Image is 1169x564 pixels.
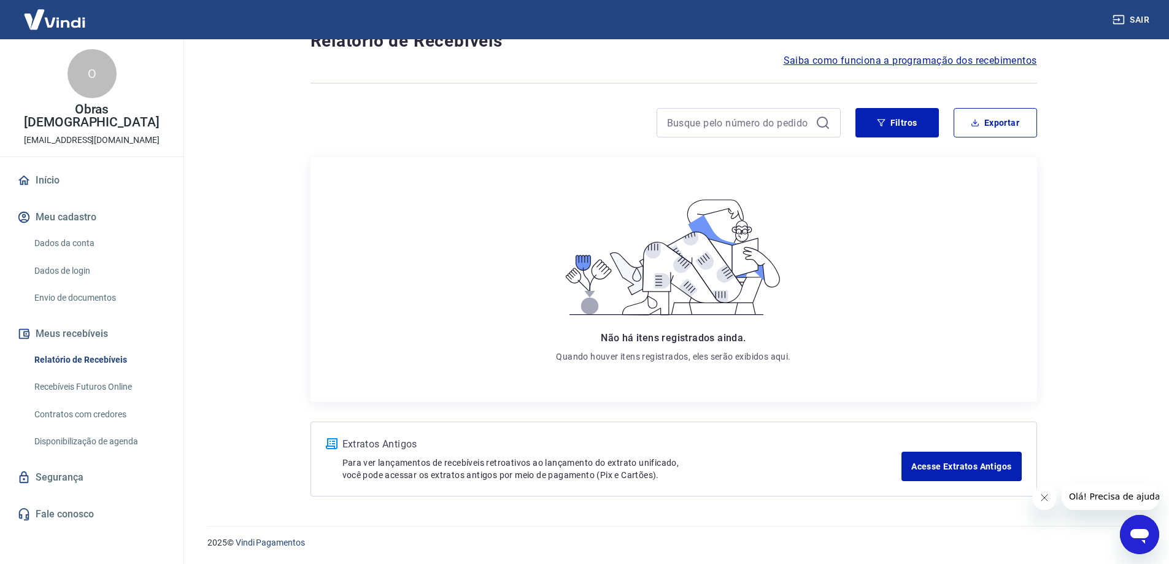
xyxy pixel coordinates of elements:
input: Busque pelo número do pedido [667,114,811,132]
button: Sair [1110,9,1154,31]
h4: Relatório de Recebíveis [311,29,1037,53]
div: O [68,49,117,98]
button: Meu cadastro [15,204,169,231]
span: Não há itens registrados ainda. [601,332,746,344]
a: Vindi Pagamentos [236,538,305,547]
a: Segurança [15,464,169,491]
button: Exportar [954,108,1037,137]
button: Filtros [855,108,939,137]
iframe: Mensagem da empresa [1062,483,1159,510]
a: Recebíveis Futuros Online [29,374,169,400]
img: Vindi [15,1,95,38]
a: Contratos com credores [29,402,169,427]
p: Obras [DEMOGRAPHIC_DATA] [10,103,174,129]
p: 2025 © [207,536,1140,549]
a: Fale conosco [15,501,169,528]
span: Olá! Precisa de ajuda? [7,9,103,18]
p: [EMAIL_ADDRESS][DOMAIN_NAME] [24,134,160,147]
iframe: Botão para abrir a janela de mensagens [1120,515,1159,554]
p: Para ver lançamentos de recebíveis retroativos ao lançamento do extrato unificado, você pode aces... [342,457,902,481]
a: Disponibilização de agenda [29,429,169,454]
a: Dados de login [29,258,169,284]
iframe: Fechar mensagem [1032,485,1057,510]
a: Dados da conta [29,231,169,256]
p: Extratos Antigos [342,437,902,452]
a: Acesse Extratos Antigos [901,452,1021,481]
a: Saiba como funciona a programação dos recebimentos [784,53,1037,68]
p: Quando houver itens registrados, eles serão exibidos aqui. [556,350,790,363]
a: Envio de documentos [29,285,169,311]
img: ícone [326,438,338,449]
button: Meus recebíveis [15,320,169,347]
a: Relatório de Recebíveis [29,347,169,373]
a: Início [15,167,169,194]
